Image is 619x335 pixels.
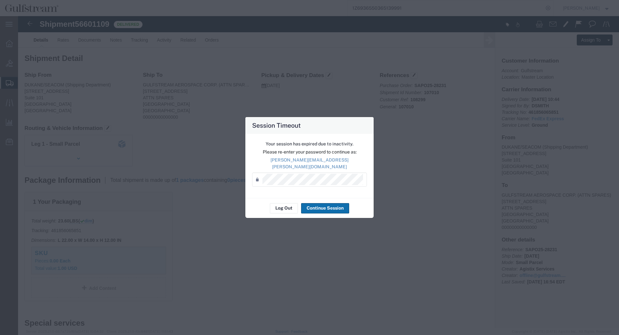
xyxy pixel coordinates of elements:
[252,121,301,130] h4: Session Timeout
[252,149,367,155] p: Please re-enter your password to continue as:
[270,203,298,213] button: Log Out
[252,157,367,170] p: [PERSON_NAME][EMAIL_ADDRESS][PERSON_NAME][DOMAIN_NAME]
[301,203,349,213] button: Continue Session
[252,141,367,147] p: Your session has expired due to inactivity.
